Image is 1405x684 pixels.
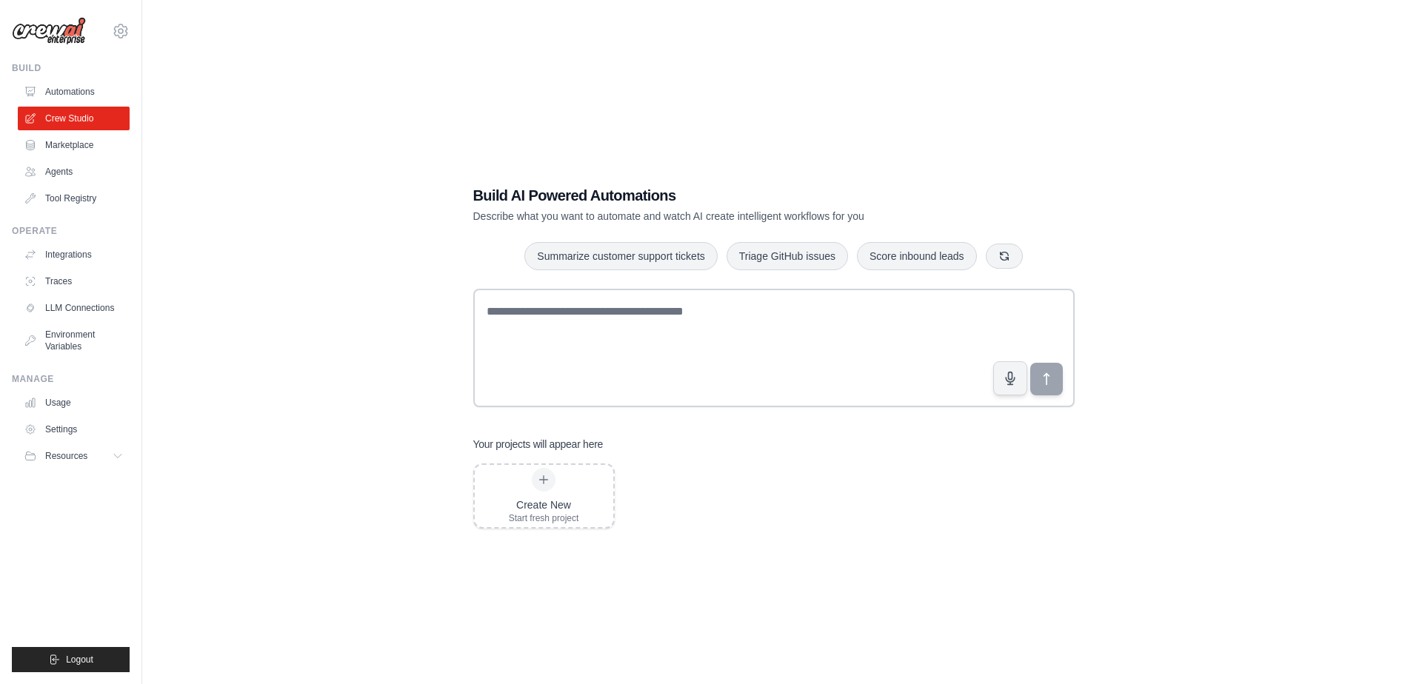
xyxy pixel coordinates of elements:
a: Traces [18,269,130,293]
div: Manage [12,373,130,385]
a: Marketplace [18,133,130,157]
a: Automations [18,80,130,104]
a: Integrations [18,243,130,266]
span: Resources [45,450,87,462]
h3: Your projects will appear here [473,437,604,452]
div: Operate [12,225,130,237]
div: Start fresh project [509,512,579,524]
button: Resources [18,444,130,468]
a: Crew Studio [18,107,130,130]
button: Summarize customer support tickets [524,242,717,270]
a: Environment Variables [18,323,130,358]
button: Logout [12,647,130,672]
span: Logout [66,654,93,665]
a: Tool Registry [18,187,130,210]
a: Usage [18,391,130,415]
div: Build [12,62,130,74]
button: Click to speak your automation idea [993,361,1027,395]
button: Triage GitHub issues [727,242,848,270]
a: Settings [18,418,130,441]
button: Get new suggestions [986,244,1023,269]
div: Create New [509,497,579,512]
p: Describe what you want to automate and watch AI create intelligent workflows for you [473,209,971,224]
button: Score inbound leads [857,242,977,270]
h1: Build AI Powered Automations [473,185,971,206]
a: LLM Connections [18,296,130,320]
a: Agents [18,160,130,184]
img: Logo [12,17,86,45]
